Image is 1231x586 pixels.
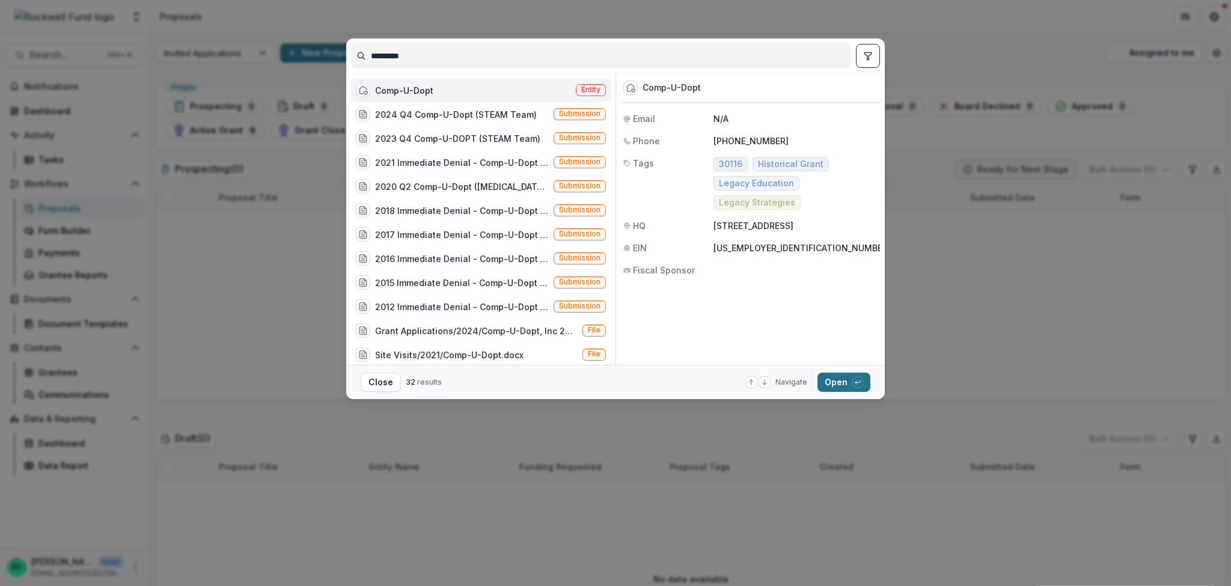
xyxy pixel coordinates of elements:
div: 2017 Immediate Denial - Comp-U-Dopt (STEAM Team engagement and enrichment after school programming) [375,228,549,241]
span: results [417,377,442,386]
span: Legacy Strategies [719,198,795,208]
span: Submission [559,230,600,238]
div: Site Visits/2021/Comp-U-Dopt.docx [375,349,524,361]
span: Submission [559,133,600,142]
button: Close [361,373,401,392]
span: Email [633,112,655,125]
span: 30116 [719,159,742,169]
span: Entity [581,85,600,94]
span: Historical Grant [758,159,823,169]
span: Submission [559,182,600,190]
span: Legacy Education [719,179,794,189]
button: toggle filters [856,44,880,68]
button: Open [817,373,870,392]
div: 2015 Immediate Denial - Comp-U-Dopt (Operational support for three key programs) [375,276,549,289]
span: HQ [633,219,646,232]
span: Submission [559,109,600,118]
div: 2021 Immediate Denial - Comp-U-Dopt (Increase the availability of the middle school STEAM program) [375,156,549,169]
div: 2024 Q4 Comp-U-Dopt (STEAM Team) [375,108,537,121]
p: [PHONE_NUMBER] [713,135,878,147]
span: Submission [559,254,600,262]
p: [STREET_ADDRESS] [713,219,878,232]
span: Phone [633,135,660,147]
span: File [588,350,600,358]
span: 32 [406,377,415,386]
p: N/A [713,112,878,125]
div: 2016 Immediate Denial - Comp-U-Dopt (Expansion of CompUDopt STEAM Team to serve more students) [375,252,549,265]
span: Submission [559,157,600,166]
div: Comp-U-Dopt [375,84,433,97]
p: [US_EMPLOYER_IDENTIFICATION_NUMBER] [713,242,891,254]
span: Submission [559,302,600,310]
div: 2018 Immediate Denial - Comp-U-Dopt (Capacity building support to increase the availability of th... [375,204,549,217]
div: 2023 Q4 Comp-U-DOPT (STEAM Team) [375,132,540,145]
span: Submission [559,278,600,286]
span: Tags [633,157,654,169]
span: File [588,326,600,334]
span: Fiscal Sponsor [633,264,695,276]
div: Comp-U-Dopt [643,83,701,93]
span: Submission [559,206,600,214]
div: 2020 Q2 Comp-U-Dopt ([MEDICAL_DATA] laptop distribution drive-thru) [375,180,549,193]
div: Grant Applications/2024/Comp-U-Dopt, Inc 2023 Form 990.pdf [375,325,578,337]
span: EIN [633,242,647,254]
span: Navigate [775,377,807,388]
div: 2012 Immediate Denial - Comp-U-Dopt (After School Program) [375,301,549,313]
